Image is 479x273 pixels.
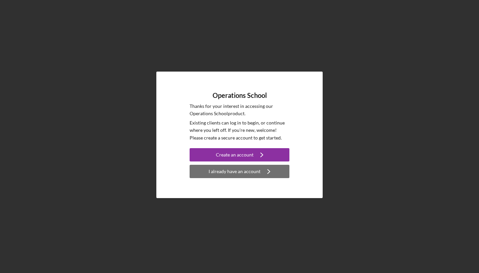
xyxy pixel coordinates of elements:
a: Create an account [190,148,289,163]
div: I already have an account [209,165,260,178]
button: I already have an account [190,165,289,178]
div: Create an account [216,148,253,161]
h4: Operations School [213,92,267,99]
p: Thanks for your interest in accessing our Operations School product. [190,103,289,118]
button: Create an account [190,148,289,161]
p: Existing clients can log in to begin, or continue where you left off. If you're new, welcome! Ple... [190,119,289,141]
